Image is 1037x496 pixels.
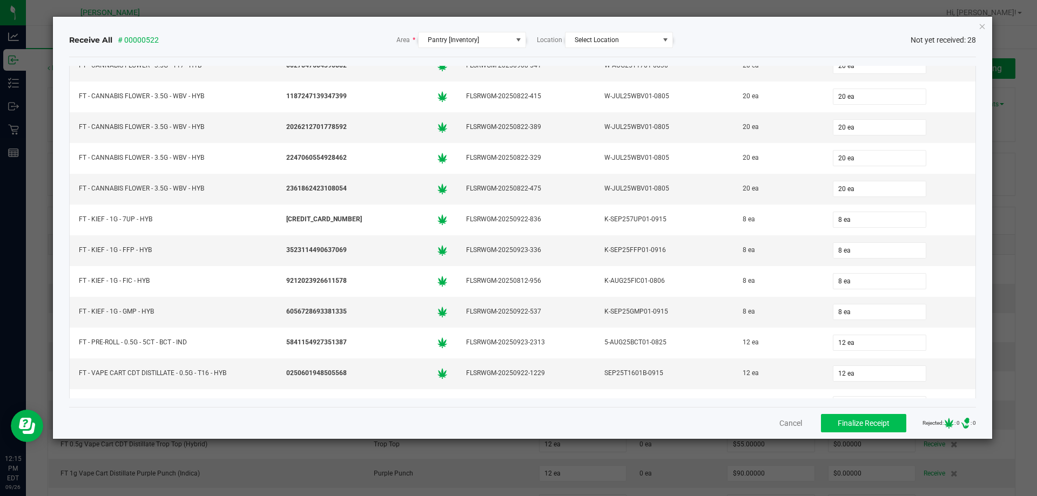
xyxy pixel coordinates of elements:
[833,151,926,166] input: 0 ea
[76,273,271,289] div: FT - KIEF - 1G - FIC - HYB
[11,410,43,442] iframe: Resource center
[76,212,271,227] div: FT - KIEF - 1G - 7UP - HYB
[740,212,817,227] div: 8 ea
[76,89,271,104] div: FT - CANNABIS FLOWER - 3.5G - WBV - HYB
[118,35,159,46] span: # 00000522
[602,181,727,196] div: W-JUL25WBV01-0805
[463,335,589,350] div: FLSRWGM-20250923-2313
[740,396,817,412] div: 12 ea
[740,58,817,73] div: 20 ea
[833,243,926,258] input: 0 ea
[602,304,727,320] div: K-SEP25GMP01-0915
[286,214,362,225] span: [CREDIT_CARD_NUMBER]
[779,418,802,429] button: Cancel
[960,418,971,429] span: Number of Delivery Device barcodes either fully or partially rejected
[602,58,727,73] div: W-AUG25T1701-0830
[463,119,589,135] div: FLSRWGM-20250822-389
[463,181,589,196] div: FLSRWGM-20250822-475
[286,91,347,101] span: 1187247139347399
[833,58,926,73] input: 0 ea
[602,212,727,227] div: K-SEP257UP01-0915
[76,242,271,258] div: FT - KIEF - 1G - FFP - HYB
[838,419,890,427] span: Finalize Receipt
[463,212,589,227] div: FLSRWGM-20250922-836
[833,304,926,320] input: 0 ea
[286,153,347,163] span: 2247060554928462
[602,365,727,381] div: SEP25T1601B-0915
[286,245,347,255] span: 3523114490637069
[463,89,589,104] div: FLSRWGM-20250822-415
[833,89,926,104] input: 0 ea
[821,414,906,432] button: Finalize Receipt
[76,58,271,73] div: FT - CANNABIS FLOWER - 3.5G - T17 - HYB
[602,273,727,289] div: K-AUG25FIC01-0806
[286,276,347,286] span: 9212023926611578
[740,150,817,166] div: 20 ea
[286,184,347,194] span: 2361862423108054
[833,212,926,227] input: 0 ea
[833,120,926,135] input: 0 ea
[463,150,589,166] div: FLSRWGM-20250822-329
[602,242,727,258] div: K-SEP25FFP01-0916
[463,273,589,289] div: FLSRWGM-20250812-956
[922,418,976,429] span: Rejected: : 0 : 0
[740,365,817,381] div: 12 ea
[602,119,727,135] div: W-JUL25WBV01-0805
[833,366,926,381] input: 0 ea
[76,304,271,320] div: FT - KIEF - 1G - GMP - HYB
[602,335,727,350] div: 5-AUG25BCT01-0825
[537,35,562,45] span: Location
[286,122,347,132] span: 2026212701778592
[740,335,817,350] div: 12 ea
[740,242,817,258] div: 8 ea
[944,418,954,429] span: Number of Cannabis barcodes either fully or partially rejected
[76,335,271,350] div: FT - PRE-ROLL - 0.5G - 5CT - BCT - IND
[575,36,619,44] span: Select Location
[602,150,727,166] div: W-JUL25WBV01-0805
[463,58,589,73] div: FLSRWGM-20250908-541
[286,60,347,71] span: 0027847604390882
[286,368,347,378] span: 0250601948505568
[286,337,347,348] span: 5841154927351387
[286,307,347,317] span: 6056728693381335
[76,396,271,412] div: FT - VAPE CART DISTILLATE - 0.5G - NOL - IND
[602,89,727,104] div: W-JUL25WBV01-0805
[69,35,112,45] span: Receive All
[463,396,589,412] div: FLSRWGM-20250721-3095
[833,397,926,412] input: 0 ea
[833,274,926,289] input: 0 ea
[833,181,926,196] input: 0 ea
[463,304,589,320] div: FLSRWGM-20250922-537
[979,19,986,32] button: Close
[463,242,589,258] div: FLSRWGM-20250923-336
[911,35,976,46] span: Not yet received: 28
[740,89,817,104] div: 20 ea
[463,365,589,381] div: FLSRWGM-20250922-1229
[76,150,271,166] div: FT - CANNABIS FLOWER - 3.5G - WBV - HYB
[76,365,271,381] div: FT - VAPE CART CDT DISTILLATE - 0.5G - T16 - HYB
[740,304,817,320] div: 8 ea
[740,119,817,135] div: 20 ea
[740,273,817,289] div: 8 ea
[76,181,271,196] div: FT - CANNABIS FLOWER - 3.5G - WBV - HYB
[396,35,415,45] span: Area
[76,119,271,135] div: FT - CANNABIS FLOWER - 3.5G - WBV - HYB
[428,36,479,44] span: Pantry [Inventory]
[833,335,926,350] input: 0 ea
[740,181,817,196] div: 20 ea
[602,396,727,412] div: JUL25NOL01-0715
[565,32,673,48] span: NO DATA FOUND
